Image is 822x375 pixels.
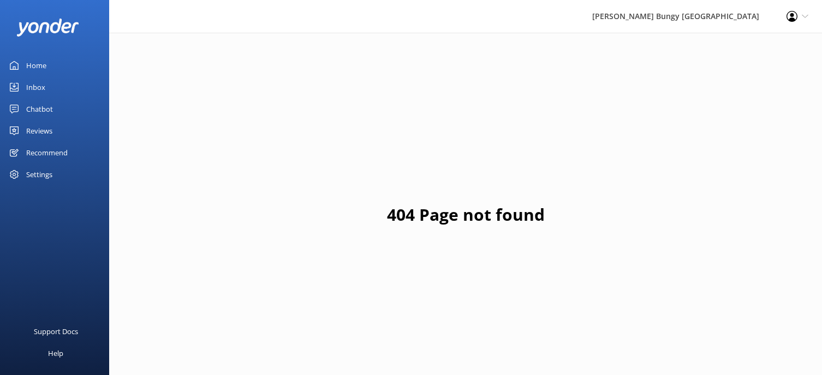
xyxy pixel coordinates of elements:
div: Inbox [26,76,45,98]
div: Settings [26,164,52,185]
img: yonder-white-logo.png [16,19,79,37]
div: Reviews [26,120,52,142]
h1: 404 Page not found [387,202,545,228]
div: Recommend [26,142,68,164]
div: Home [26,55,46,76]
div: Chatbot [26,98,53,120]
div: Support Docs [34,320,78,342]
div: Help [48,342,63,364]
